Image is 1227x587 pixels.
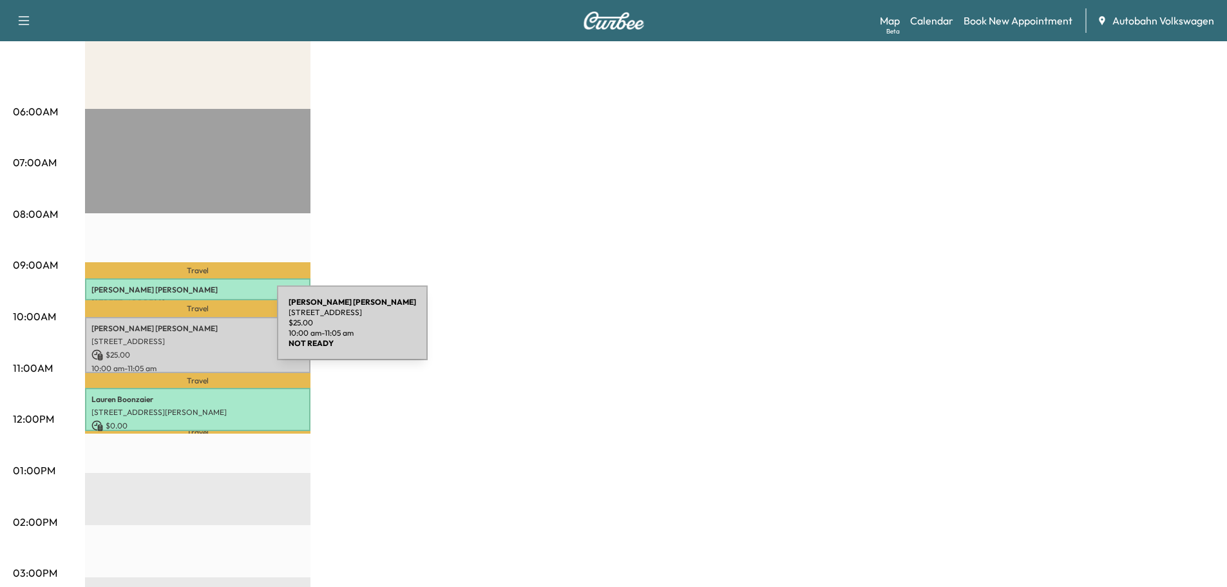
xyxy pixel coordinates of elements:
[13,104,58,119] p: 06:00AM
[583,12,645,30] img: Curbee Logo
[85,431,310,434] p: Travel
[91,394,304,405] p: Lauren Boonzaier
[91,298,304,308] p: [STREET_ADDRESS]
[91,285,304,295] p: [PERSON_NAME] [PERSON_NAME]
[91,336,304,347] p: [STREET_ADDRESS]
[886,26,900,36] div: Beta
[91,420,304,432] p: $ 0.00
[91,323,304,334] p: [PERSON_NAME] [PERSON_NAME]
[289,318,416,328] p: $ 25.00
[289,297,416,307] b: [PERSON_NAME] [PERSON_NAME]
[910,13,953,28] a: Calendar
[13,309,56,324] p: 10:00AM
[13,257,58,273] p: 09:00AM
[91,363,304,374] p: 10:00 am - 11:05 am
[880,13,900,28] a: MapBeta
[13,206,58,222] p: 08:00AM
[85,373,310,388] p: Travel
[91,407,304,418] p: [STREET_ADDRESS][PERSON_NAME]
[13,463,55,478] p: 01:00PM
[85,300,310,317] p: Travel
[289,328,416,338] p: 10:00 am - 11:05 am
[13,565,57,581] p: 03:00PM
[85,262,310,279] p: Travel
[91,349,304,361] p: $ 25.00
[289,338,334,348] b: NOT READY
[964,13,1072,28] a: Book New Appointment
[13,514,57,530] p: 02:00PM
[1112,13,1214,28] span: Autobahn Volkswagen
[13,411,54,427] p: 12:00PM
[13,155,57,170] p: 07:00AM
[289,307,416,318] p: [STREET_ADDRESS]
[13,360,53,376] p: 11:00AM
